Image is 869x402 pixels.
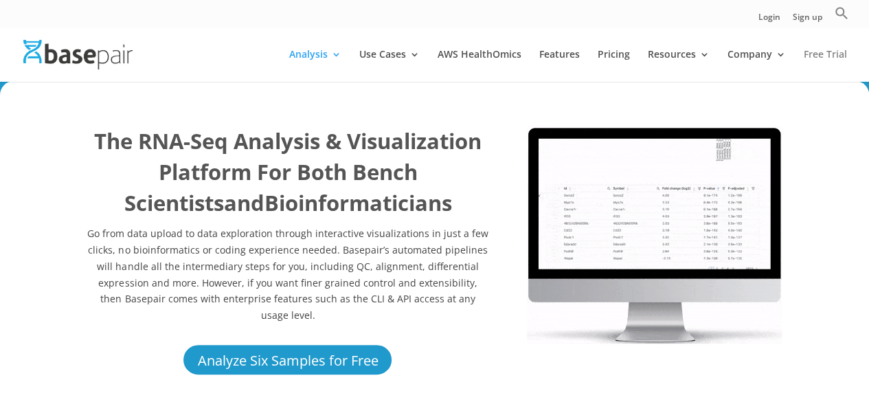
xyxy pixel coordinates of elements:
b: and [223,188,264,217]
iframe: Drift Widget Chat Controller [605,303,853,386]
a: Free Trial [804,49,847,82]
p: Go from data upload to data exploration through interactive visualizations in just a few clicks, ... [87,225,489,324]
a: Analyze Six Samples for Free [181,343,394,377]
b: The RNA-Seq Analysis & Visualization Platform For Both Bench Scientists [94,126,482,217]
a: Sign up [793,13,822,27]
a: Analysis [289,49,341,82]
b: Bioinformaticians [264,188,451,217]
a: Use Cases [359,49,420,82]
a: AWS HealthOmics [438,49,521,82]
a: Search Icon Link [835,6,848,27]
img: Basepair [23,40,133,69]
svg: Search [835,6,848,20]
a: Features [539,49,580,82]
a: Resources [648,49,710,82]
a: Login [758,13,780,27]
a: Pricing [598,49,630,82]
img: RNA Seq 2022 [527,126,782,344]
a: Company [727,49,786,82]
